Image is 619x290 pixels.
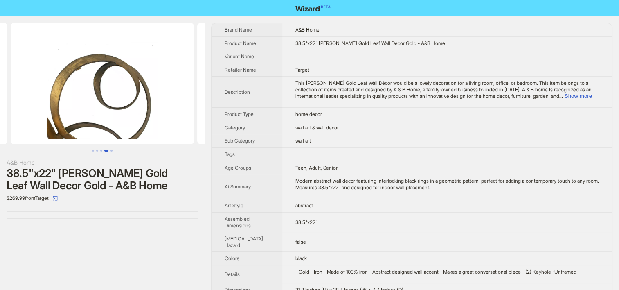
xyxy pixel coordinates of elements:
[225,89,250,95] span: Description
[295,138,311,144] span: wall art
[225,184,251,190] span: Ai Summary
[225,151,235,157] span: Tags
[197,23,380,144] img: 38.5"x22" Seretha Gold Leaf Wall Decor Gold - A&B Home image 5
[225,236,263,248] span: [MEDICAL_DATA] Hazard
[104,150,108,152] button: Go to slide 4
[295,178,599,190] div: Modern abstract wall decor featuring interlocking black rings in a geometric pattern, perfect for...
[295,269,599,275] div: - Gold - Iron - Made of 100% iron - Abstract designed wall accent - Makes a great conversational ...
[295,255,307,261] span: black
[225,27,252,33] span: Brand Name
[11,23,194,144] img: 38.5"x22" Seretha Gold Leaf Wall Decor Gold - A&B Home image 4
[7,158,198,167] div: A&B Home
[295,27,320,33] span: A&B Home
[225,67,256,73] span: Retailer Name
[295,80,599,99] div: This Seretha Gold Leaf Wall Décor would be a lovely decoration for a living room, office, or bedr...
[225,255,239,261] span: Colors
[295,67,309,73] span: Target
[225,40,256,46] span: Product Name
[225,111,254,117] span: Product Type
[295,239,306,245] span: false
[565,93,592,99] button: Expand
[295,202,313,208] span: abstract
[295,80,592,99] span: This [PERSON_NAME] Gold Leaf Wall Décor would be a lovely decoration for a living room, office, o...
[110,150,113,152] button: Go to slide 5
[225,138,255,144] span: Sub Category
[100,150,102,152] button: Go to slide 3
[7,167,198,192] div: 38.5"x22" [PERSON_NAME] Gold Leaf Wall Decor Gold - A&B Home
[7,192,198,205] div: $269.99 from Target
[295,111,322,117] span: home decor
[53,196,58,201] span: select
[225,125,245,131] span: Category
[225,271,240,277] span: Details
[92,150,94,152] button: Go to slide 1
[295,219,317,225] span: 38.5"x22"
[559,93,563,99] span: ...
[225,53,254,59] span: Variant Name
[295,40,445,46] span: 38.5"x22" [PERSON_NAME] Gold Leaf Wall Decor Gold - A&B Home
[225,165,251,171] span: Age Groups
[295,125,339,131] span: wall art & wall decor
[225,216,251,229] span: Assembled Dimensions
[96,150,98,152] button: Go to slide 2
[295,165,338,171] span: Teen, Adult, Senior
[225,202,243,208] span: Art Style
